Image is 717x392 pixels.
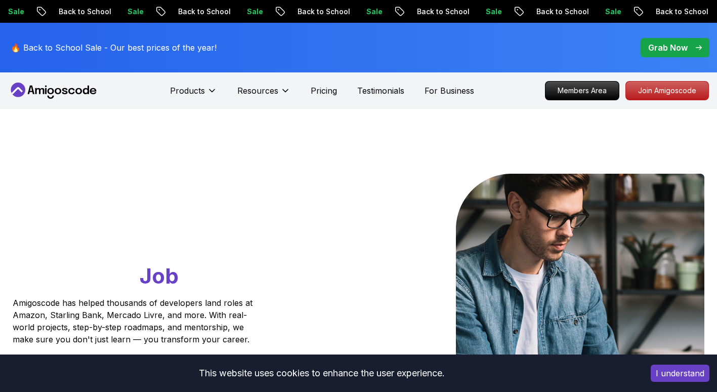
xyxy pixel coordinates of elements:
[651,365,709,382] button: Accept cookies
[48,7,117,17] p: Back to School
[237,85,278,97] p: Resources
[167,7,236,17] p: Back to School
[545,81,619,100] a: Members Area
[237,85,290,105] button: Resources
[625,81,709,100] a: Join Amigoscode
[170,85,205,97] p: Products
[287,7,356,17] p: Back to School
[626,82,708,100] p: Join Amigoscode
[170,85,217,105] button: Products
[475,7,508,17] p: Sale
[526,7,595,17] p: Back to School
[8,362,636,384] div: This website uses cookies to enhance the user experience.
[406,7,475,17] p: Back to School
[356,7,388,17] p: Sale
[425,85,474,97] a: For Business
[13,297,256,345] p: Amigoscode has helped thousands of developers land roles at Amazon, Starling Bank, Mercado Livre,...
[117,7,149,17] p: Sale
[645,7,714,17] p: Back to School
[648,42,688,54] p: Grab Now
[11,42,217,54] p: 🔥 Back to School Sale - Our best prices of the year!
[13,174,291,291] h1: Go From Learning to Hired: Master Java, Spring Boot & Cloud Skills That Get You the
[595,7,627,17] p: Sale
[311,85,337,97] a: Pricing
[236,7,269,17] p: Sale
[357,85,404,97] a: Testimonials
[140,263,179,289] span: Job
